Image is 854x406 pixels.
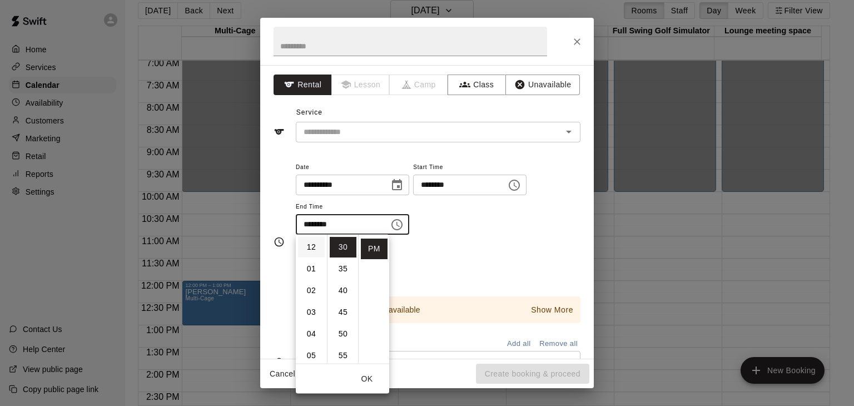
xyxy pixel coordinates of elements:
[386,174,408,196] button: Choose date, selected date is Aug 22, 2025
[298,324,325,344] li: 4 hours
[265,364,300,384] button: Cancel
[296,108,322,116] span: Service
[298,237,325,258] li: 12 hours
[330,215,356,236] li: 25 minutes
[501,335,537,353] button: Add all
[537,335,580,353] button: Remove all
[413,160,527,175] span: Start Time
[274,236,285,247] svg: Timing
[296,235,327,364] ul: Select hours
[531,304,573,316] p: Show More
[330,237,356,258] li: 30 minutes
[330,259,356,279] li: 35 minutes
[298,302,325,323] li: 3 hours
[274,357,285,368] svg: Rooms
[448,75,506,95] button: Class
[327,235,358,364] ul: Select minutes
[528,302,576,318] button: Show More
[298,280,325,301] li: 2 hours
[503,174,525,196] button: Choose time, selected time is 10:00 AM
[567,32,587,52] button: Close
[330,302,356,323] li: 45 minutes
[561,124,577,140] button: Open
[358,235,389,364] ul: Select meridiem
[296,200,409,215] span: End Time
[274,126,285,137] svg: Service
[330,345,356,366] li: 55 minutes
[390,75,448,95] span: Camps can only be created in the Services page
[298,345,325,366] li: 5 hours
[349,369,385,389] button: OK
[330,324,356,344] li: 50 minutes
[561,355,577,370] button: Open
[505,75,580,95] button: Unavailable
[332,75,390,95] span: Lessons must be created in the Services page first
[296,160,409,175] span: Date
[361,217,388,237] li: AM
[298,259,325,279] li: 1 hours
[361,239,388,259] li: PM
[386,214,408,236] button: Choose time, selected time is 10:30 PM
[274,75,332,95] button: Rental
[330,280,356,301] li: 40 minutes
